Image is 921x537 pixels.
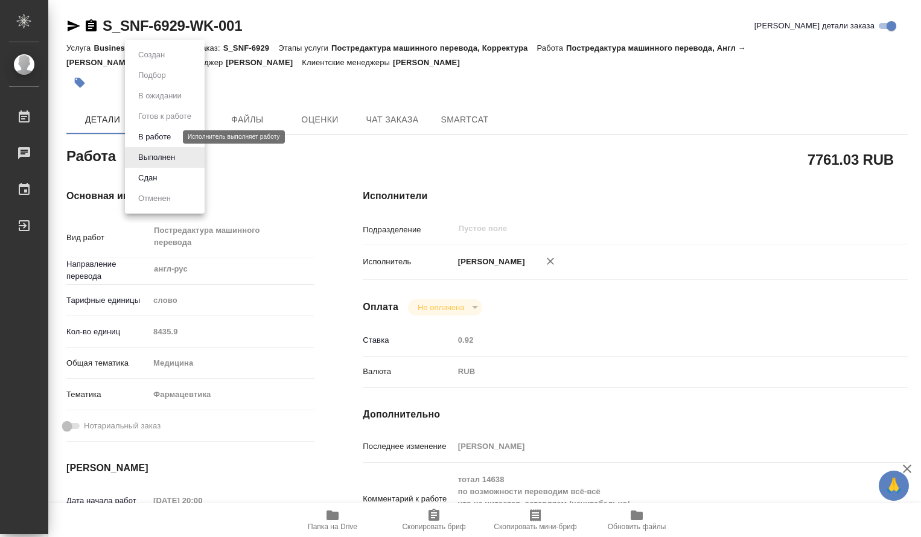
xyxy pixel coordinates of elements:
[135,110,195,123] button: Готов к работе
[135,171,161,185] button: Сдан
[135,151,179,164] button: Выполнен
[135,48,168,62] button: Создан
[135,192,174,205] button: Отменен
[135,69,170,82] button: Подбор
[135,89,185,103] button: В ожидании
[135,130,174,144] button: В работе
